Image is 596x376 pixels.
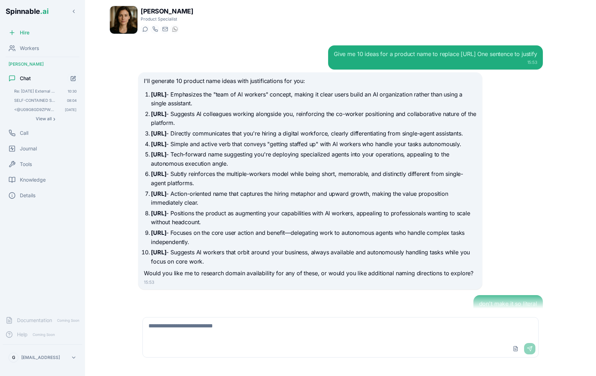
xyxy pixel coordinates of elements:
[6,350,79,365] button: G[EMAIL_ADDRESS]
[151,210,166,217] strong: [URL]
[151,228,476,247] p: - Focuses on the core user action and benefit—delegating work to autonomous agents who handle com...
[20,75,31,82] span: Chat
[144,77,476,86] p: I'll generate 10 product name ideas with justifications for you:
[141,16,193,22] p: Product Specialist
[11,115,79,123] button: Show all conversations
[151,189,476,208] p: - Action-oriented name that captures the hiring metaphor and upward growth, making the value prop...
[3,59,82,70] div: [PERSON_NAME]
[14,89,58,94] span: Re: Today's External Meeting Briefs - 2025-10-06 Hey Amelia, For your recurring task, be more b...
[65,107,77,112] span: [DATE]
[20,176,46,183] span: Knowledge
[151,249,166,256] strong: [URL]
[151,248,476,266] p: - Suggests AI workers that orbit around your business, always available and autonomously handling...
[17,331,28,338] span: Help
[141,6,193,16] h1: [PERSON_NAME]
[151,110,166,117] strong: [URL]
[141,25,149,33] button: Start a chat with Amelia Green
[151,91,166,98] strong: [URL]
[151,140,166,148] strong: [URL]
[20,145,37,152] span: Journal
[20,192,35,199] span: Details
[151,190,166,197] strong: [URL]
[151,110,476,128] p: - Suggests AI colleagues working alongside you, reinforcing the co-worker positioning and collabo...
[151,129,476,138] p: - Directly communicates that you're hiring a digital workforce, clearly differentiating from sing...
[170,25,179,33] button: WhatsApp
[17,317,52,324] span: Documentation
[67,98,77,103] span: 08:04
[479,299,537,308] div: don't make it so literal
[151,170,166,177] strong: [URL]
[172,26,178,32] img: WhatsApp
[30,331,57,338] span: Coming Soon
[151,150,476,168] p: - Tech-forward name suggesting you're deploying specialized agents into your operations, appealin...
[20,161,32,168] span: Tools
[144,269,476,278] p: Would you like me to research domain availability for any of these, or would you like additional ...
[55,317,81,324] span: Coming Soon
[151,140,476,149] p: - Simple and active verb that conveys "getting staffed up" with AI workers who handle your tasks ...
[151,229,166,236] strong: [URL]
[151,130,166,137] strong: [URL]
[20,29,29,36] span: Hire
[36,116,52,122] span: View all
[151,90,476,108] p: - Emphasizes the "team of AI workers" concept, making it clear users build an AI organization rat...
[334,50,537,58] div: Give me 10 ideas for a product name to replace [URL] One sentence to justify
[151,151,166,158] strong: [URL]
[151,209,476,227] p: - Positions the product as augmenting your capabilities with AI workers, appealing to professiona...
[334,60,537,65] div: 15:53
[20,129,28,137] span: Call
[53,116,55,122] span: ›
[161,25,169,33] button: Send email to amelia.green@getspinnable.ai
[12,355,15,360] span: G
[6,7,49,16] span: Spinnable
[67,72,79,84] button: Start new chat
[151,170,476,188] p: - Subtly reinforces the multiple-workers model while being short, memorable, and distinctly diffe...
[21,355,60,360] p: [EMAIL_ADDRESS]
[20,45,39,52] span: Workers
[14,107,55,112] span: <@U09G8GD9ZPW> please convert this into an image and a slide that represent the architecture of a...
[40,7,49,16] span: .ai
[68,89,77,94] span: 10:30
[144,280,476,285] div: 15:53
[110,6,137,34] img: Amelia Green
[14,98,57,103] span: SELF-CONTAINED SCHEDULED TASK FOR AMELIA GREEN (amelia.green@getspinnable.ai) Run this workflow ...
[151,25,159,33] button: Start a call with Amelia Green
